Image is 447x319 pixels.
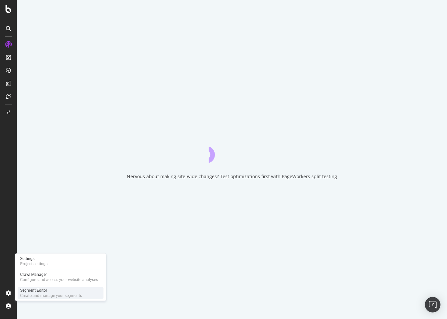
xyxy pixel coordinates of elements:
div: Configure and access your website analyses [20,277,98,282]
div: Segment Editor [20,288,82,293]
div: Nervous about making site-wide changes? Test optimizations first with PageWorkers split testing [127,173,337,180]
a: SettingsProject settings [18,255,103,267]
div: Settings [20,256,47,261]
a: Crawl ManagerConfigure and access your website analyses [18,271,103,283]
div: Create and manage your segments [20,293,82,298]
div: animation [209,140,256,163]
div: Open Intercom Messenger [425,297,440,313]
div: Crawl Manager [20,272,98,277]
a: Segment EditorCreate and manage your segments [18,287,103,299]
div: Project settings [20,261,47,266]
